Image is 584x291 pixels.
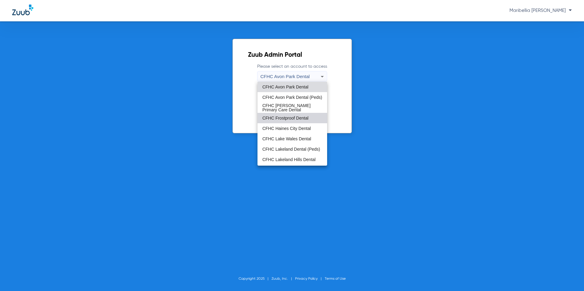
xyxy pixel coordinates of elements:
[262,116,308,120] span: CFHC Frostproof Dental
[262,126,311,131] span: CFHC Haines City Dental
[262,95,322,99] span: CFHC Avon Park Dental (Peds)
[262,103,322,112] span: CFHC [PERSON_NAME] Primary Care Dental
[553,262,584,291] iframe: Chat Widget
[262,157,316,162] span: CFHC Lakeland Hills Dental
[262,85,308,89] span: CFHC Avon Park Dental
[262,137,311,141] span: CFHC Lake Wales Dental
[262,147,320,151] span: CFHC Lakeland Dental (Peds)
